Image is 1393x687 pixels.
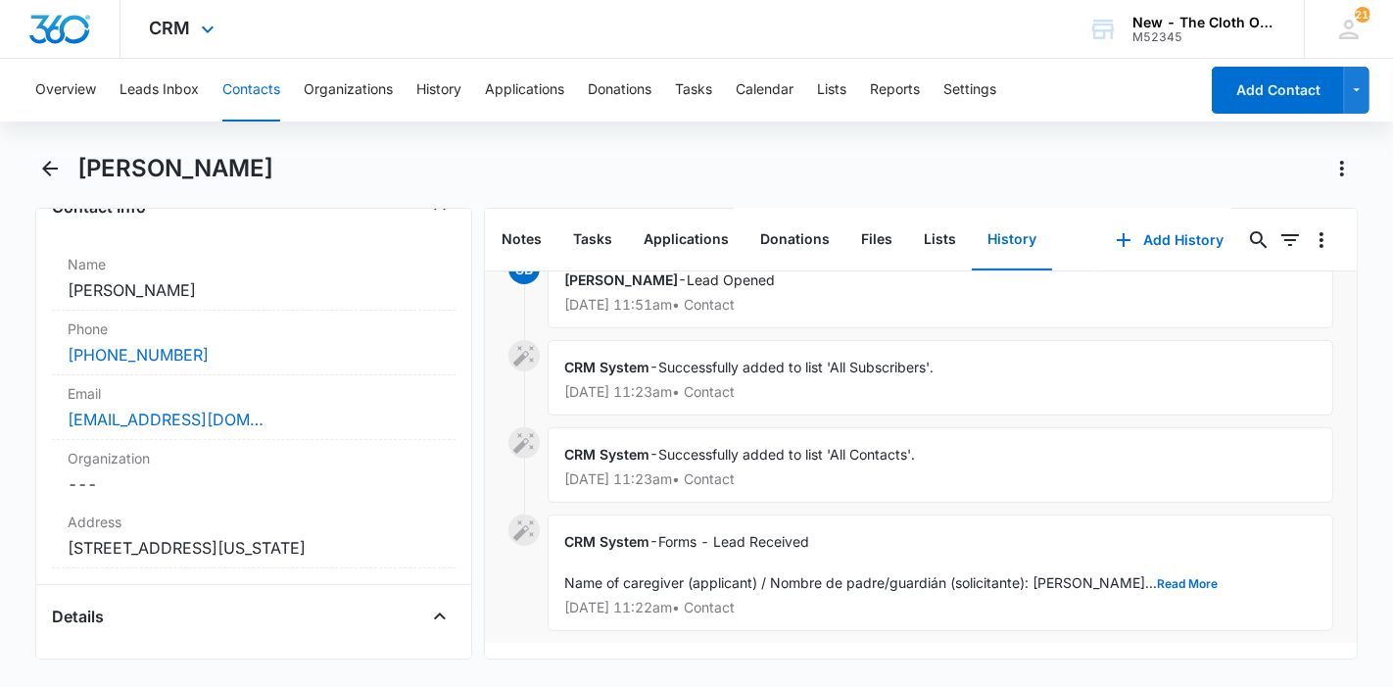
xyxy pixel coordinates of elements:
[485,59,564,122] button: Applications
[564,271,678,288] span: [PERSON_NAME]
[1212,67,1344,114] button: Add Contact
[304,59,393,122] button: Organizations
[658,446,915,463] span: Successfully added to list 'All Contacts'.
[564,533,649,550] span: CRM System
[35,59,96,122] button: Overview
[68,254,440,274] label: Name
[68,536,440,560] dd: [STREET_ADDRESS][US_STATE]
[564,601,1318,614] p: [DATE] 11:22am • Contact
[68,448,440,468] label: Organization
[68,278,440,302] dd: [PERSON_NAME]
[416,59,461,122] button: History
[675,59,712,122] button: Tasks
[845,210,908,270] button: Files
[52,246,456,311] div: Name[PERSON_NAME]
[564,298,1318,312] p: [DATE] 11:51am • Contact
[68,408,264,431] a: [EMAIL_ADDRESS][DOMAIN_NAME]
[68,383,440,404] label: Email
[1326,153,1358,184] button: Actions
[68,472,440,496] dd: ---
[68,319,440,339] label: Phone
[150,18,191,38] span: CRM
[628,210,745,270] button: Applications
[1157,578,1218,590] button: Read More
[548,340,1334,416] div: -
[1306,224,1337,256] button: Overflow Menu
[564,359,649,375] span: CRM System
[1096,217,1243,264] button: Add History
[424,601,456,632] button: Close
[588,59,651,122] button: Donations
[908,210,972,270] button: Lists
[687,271,775,288] span: Lead Opened
[564,446,649,463] span: CRM System
[548,253,1334,328] div: -
[564,385,1318,399] p: [DATE] 11:23am • Contact
[222,59,280,122] button: Contacts
[52,504,456,568] div: Address[STREET_ADDRESS][US_STATE]
[1355,7,1370,23] span: 218
[120,59,199,122] button: Leads Inbox
[52,605,104,628] h4: Details
[77,154,273,183] h1: [PERSON_NAME]
[736,59,793,122] button: Calendar
[52,311,456,375] div: Phone[PHONE_NUMBER]
[52,440,456,504] div: Organization---
[1355,7,1370,23] div: notifications count
[870,59,920,122] button: Reports
[68,512,440,532] label: Address
[1132,15,1275,30] div: account name
[548,427,1334,503] div: -
[486,210,557,270] button: Notes
[548,515,1334,631] div: -
[745,210,845,270] button: Donations
[972,210,1052,270] button: History
[557,210,628,270] button: Tasks
[658,359,934,375] span: Successfully added to list 'All Subscribers'.
[564,472,1318,486] p: [DATE] 11:23am • Contact
[1243,224,1274,256] button: Search...
[52,375,456,440] div: Email[EMAIL_ADDRESS][DOMAIN_NAME]
[68,343,209,367] a: [PHONE_NUMBER]
[1132,30,1275,44] div: account id
[817,59,846,122] button: Lists
[943,59,996,122] button: Settings
[1274,224,1306,256] button: Filters
[35,153,66,184] button: Back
